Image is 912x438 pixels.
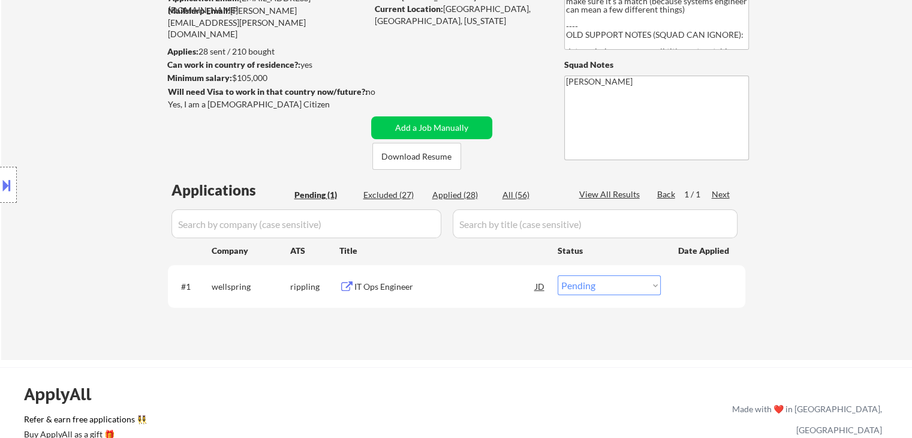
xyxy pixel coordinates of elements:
strong: Will need Visa to work in that country now/future?: [168,86,368,97]
strong: Mailslurp Email: [168,5,230,16]
button: Add a Job Manually [371,116,492,139]
strong: Current Location: [375,4,443,14]
div: ApplyAll [24,384,105,404]
div: [PERSON_NAME][EMAIL_ADDRESS][PERSON_NAME][DOMAIN_NAME] [168,5,367,40]
strong: Applies: [167,46,198,56]
div: yes [167,59,363,71]
div: Date Applied [678,245,731,257]
div: JD [534,275,546,297]
div: Status [558,239,661,261]
div: Yes, I am a [DEMOGRAPHIC_DATA] Citizen [168,98,371,110]
div: View All Results [579,188,643,200]
div: [GEOGRAPHIC_DATA], [GEOGRAPHIC_DATA], [US_STATE] [375,3,544,26]
strong: Can work in country of residence?: [167,59,300,70]
input: Search by company (case sensitive) [171,209,441,238]
div: 1 / 1 [684,188,712,200]
strong: Minimum salary: [167,73,232,83]
div: Back [657,188,676,200]
div: Next [712,188,731,200]
a: Refer & earn free applications 👯‍♀️ [24,415,481,428]
div: Title [339,245,546,257]
button: Download Resume [372,143,461,170]
div: ATS [290,245,339,257]
div: rippling [290,281,339,293]
input: Search by title (case sensitive) [453,209,738,238]
div: Pending (1) [294,189,354,201]
div: no [366,86,400,98]
div: Excluded (27) [363,189,423,201]
div: All (56) [502,189,562,201]
div: wellspring [212,281,290,293]
div: Applications [171,183,290,197]
div: Applied (28) [432,189,492,201]
div: $105,000 [167,72,367,84]
div: IT Ops Engineer [354,281,535,293]
div: 28 sent / 210 bought [167,46,367,58]
div: Squad Notes [564,59,749,71]
div: Company [212,245,290,257]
